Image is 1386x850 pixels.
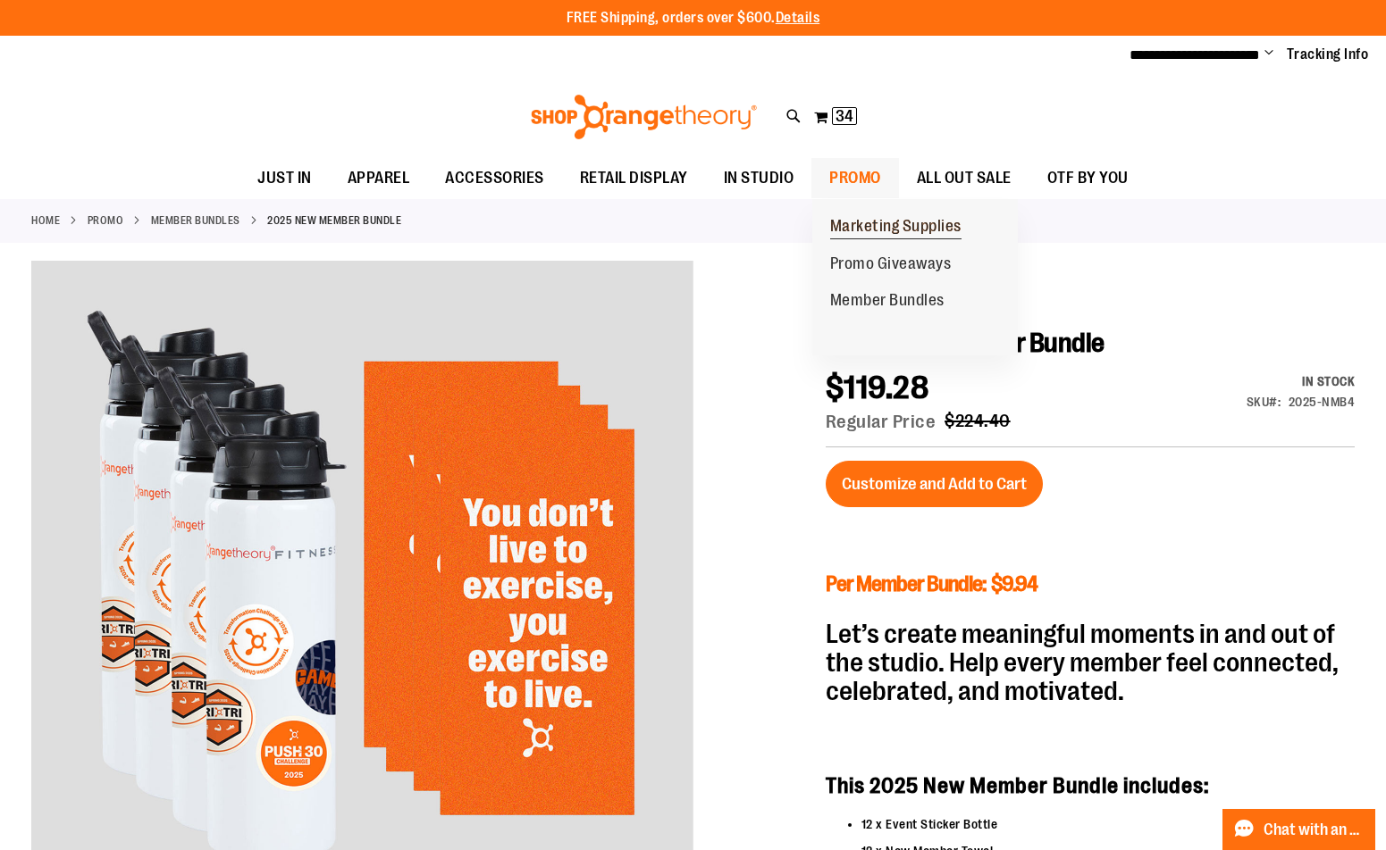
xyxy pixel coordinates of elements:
[151,212,240,229] a: Member Bundles
[826,773,1209,798] strong: This 2025 New Member Bundle includes:
[830,217,962,239] span: Marketing Supplies
[1264,821,1365,838] span: Chat with an Expert
[830,291,945,313] span: Member Bundles
[826,620,1355,705] h2: Let’s create meaningful moments in and out of the studio. Help every member feel connected, celeb...
[257,158,312,198] span: JUST IN
[267,212,401,229] strong: 2025 New Member Bundle
[776,10,820,26] a: Details
[1289,393,1356,411] div: 2025-NMB4
[1247,372,1356,390] p: Availability:
[31,212,60,229] a: Home
[580,158,688,198] span: RETAIL DISPLAY
[445,158,544,198] span: ACCESSORIES
[1047,158,1129,198] span: OTF BY YOU
[836,107,853,125] span: 34
[917,158,1012,198] span: ALL OUT SALE
[88,212,124,229] a: PROMO
[861,817,998,831] span: 12 x Event Sticker Bottle
[528,95,760,139] img: Shop Orangetheory
[826,328,1105,358] span: 2025 New Member Bundle
[826,408,945,435] span: Regular Price
[842,474,1027,494] span: Customize and Add to Cart
[826,461,1043,507] button: Customize and Add to Cart
[567,8,820,29] p: FREE Shipping, orders over $600.
[830,254,952,277] span: Promo Giveaways
[1247,395,1281,409] strong: SKU
[1264,46,1273,63] button: Account menu
[1287,45,1369,64] a: Tracking Info
[826,571,1037,596] span: Per Member Bundle: $9.94
[826,370,929,406] span: $119.28
[724,158,794,198] span: IN STUDIO
[1222,809,1376,850] button: Chat with an Expert
[829,158,881,198] span: PROMO
[945,411,1011,431] span: $224.40
[348,158,410,198] span: APPAREL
